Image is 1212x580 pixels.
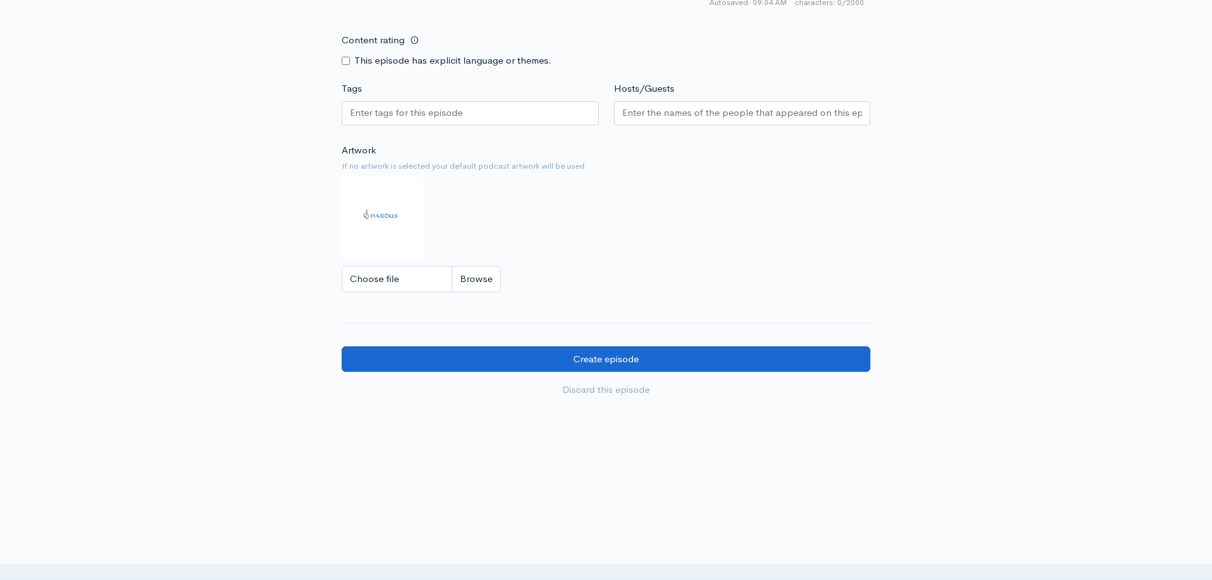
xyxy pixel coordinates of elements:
[342,27,405,53] label: Content rating
[342,143,376,158] label: Artwork
[354,53,552,68] label: This episode has explicit language or themes.
[342,81,362,96] label: Tags
[342,377,870,403] a: Discard this episode
[614,81,674,96] label: Hosts/Guests
[342,346,870,372] input: Create episode
[350,106,464,120] input: Enter tags for this episode
[342,160,870,173] small: If no artwork is selected your default podcast artwork will be used
[622,106,863,120] input: Enter the names of the people that appeared on this episode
